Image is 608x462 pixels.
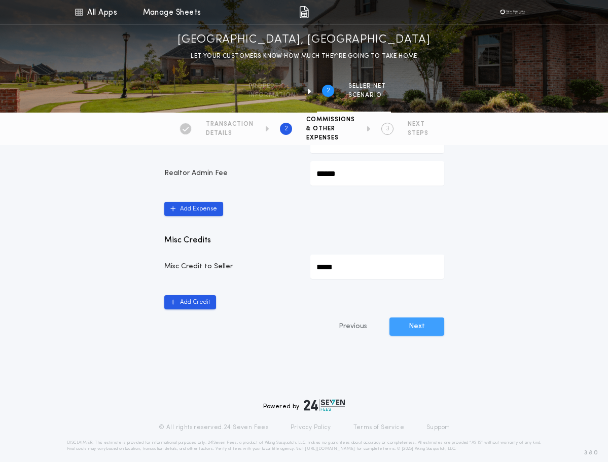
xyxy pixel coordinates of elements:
[248,91,296,99] span: information
[306,125,355,133] span: & OTHER
[299,6,309,18] img: img
[177,32,431,48] h1: [GEOGRAPHIC_DATA], [GEOGRAPHIC_DATA]
[284,125,288,133] h2: 2
[389,317,444,336] button: Next
[348,91,386,99] span: SCENARIO
[164,234,444,246] p: Misc Credits
[164,202,223,216] button: Add Expense
[191,51,417,61] p: LET YOUR CUSTOMERS KNOW HOW MUCH THEY’RE GOING TO TAKE HOME
[248,82,296,90] span: Property
[348,82,386,90] span: SELLER NET
[497,7,527,17] img: vs-icon
[327,87,330,95] h2: 2
[318,317,387,336] button: Previous
[67,440,542,452] p: DISCLAIMER: This estimate is provided for informational purposes only. 24|Seven Fees, a product o...
[353,423,404,432] a: Terms of Service
[408,120,428,128] span: NEXT
[306,116,355,124] span: COMMISSIONS
[164,262,298,272] p: Misc Credit to Seller
[304,399,345,411] img: logo
[291,423,331,432] a: Privacy Policy
[408,129,428,137] span: STEPS
[159,423,268,432] p: © All rights reserved. 24|Seven Fees
[206,129,254,137] span: DETAILS
[584,448,598,457] span: 3.8.0
[263,399,345,411] div: Powered by
[386,125,389,133] h2: 3
[164,168,298,179] p: Realtor Admin Fee
[306,134,355,142] span: EXPENSES
[426,423,449,432] a: Support
[164,295,216,309] button: Add Credit
[206,120,254,128] span: TRANSACTION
